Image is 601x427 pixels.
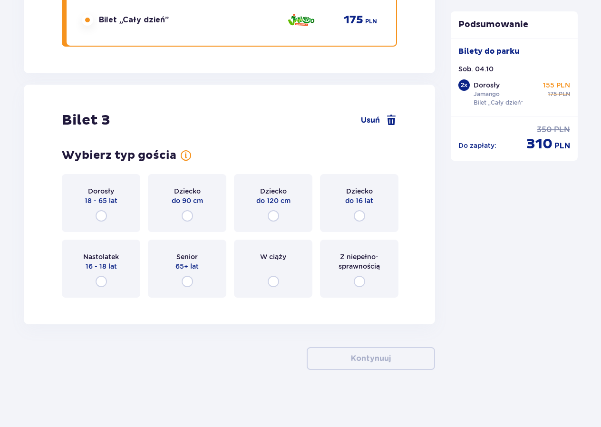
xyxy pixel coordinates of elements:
p: 16 - 18 lat [86,262,117,271]
span: Usuń [361,115,380,126]
p: Dziecko [260,186,287,196]
p: Dziecko [174,186,201,196]
p: PLN [554,141,570,151]
p: Kontynuuj [351,353,391,364]
p: PLN [365,17,377,26]
p: 155 PLN [543,80,570,90]
p: do 16 lat [345,196,373,205]
button: Kontynuuj [307,347,435,370]
p: Dziecko [346,186,373,196]
div: 2 x [458,79,470,91]
p: Dorosły [474,80,500,90]
p: Sob. 04.10 [458,64,494,74]
p: Bilet 3 [62,111,110,129]
p: Wybierz typ gościa [62,148,176,163]
p: Do zapłaty : [458,141,496,150]
p: Nastolatek [83,252,119,262]
p: Jamango [474,90,500,98]
p: 65+ lat [175,262,199,271]
p: Bilet „Cały dzień” [474,98,523,107]
p: Senior [176,252,198,262]
p: 350 [537,125,552,135]
p: do 90 cm [172,196,203,205]
p: PLN [559,90,570,98]
p: 310 [526,135,553,153]
p: PLN [554,125,570,135]
a: Usuń [361,115,397,126]
p: Bilety do parku [458,46,520,57]
p: 175 [344,13,363,27]
p: Podsumowanie [451,19,578,30]
p: Z niepełno­sprawnością [329,252,390,271]
p: Dorosły [88,186,114,196]
p: do 120 cm [256,196,291,205]
p: Bilet „Cały dzień” [99,15,169,25]
p: W ciąży [260,252,286,262]
img: zone logo [287,10,315,30]
p: 175 [548,90,557,98]
p: 18 - 65 lat [85,196,117,205]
